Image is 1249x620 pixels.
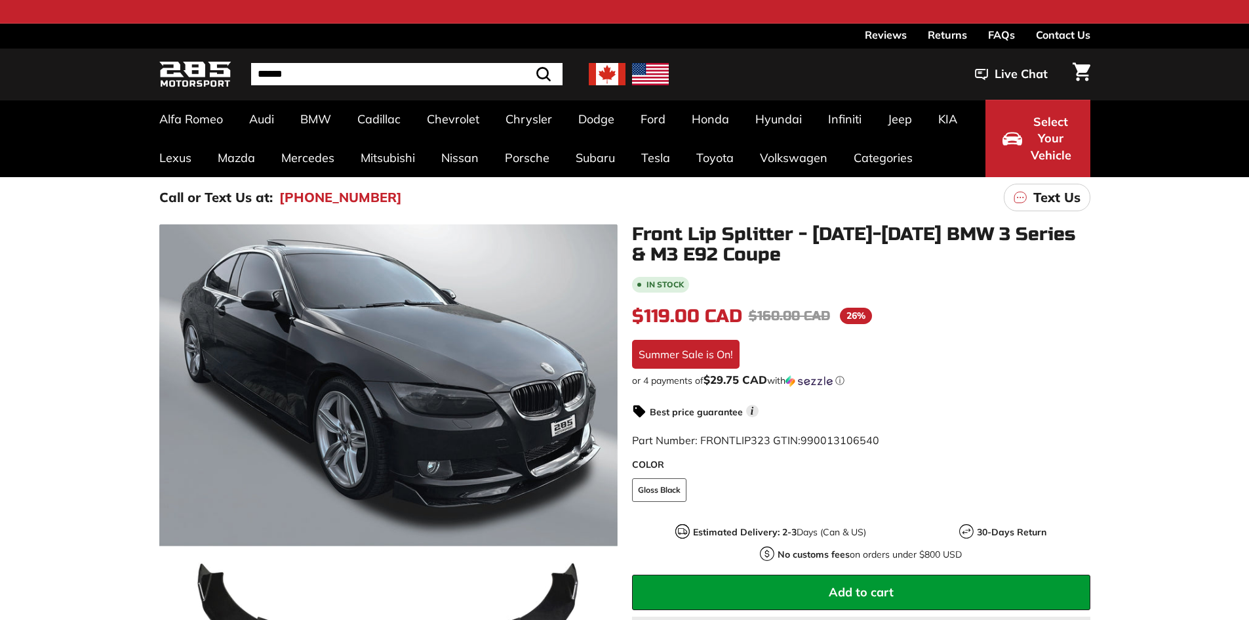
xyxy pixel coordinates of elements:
[632,340,740,369] div: Summer Sale is On!
[146,138,205,177] a: Lexus
[646,281,684,289] b: In stock
[268,138,347,177] a: Mercedes
[565,100,627,138] a: Dodge
[925,100,970,138] a: KIA
[1036,24,1090,46] a: Contact Us
[627,100,679,138] a: Ford
[205,138,268,177] a: Mazda
[829,585,894,600] span: Add to cart
[632,575,1090,610] button: Add to cart
[778,548,850,560] strong: No customs fees
[985,100,1090,177] button: Select Your Vehicle
[1033,188,1080,207] p: Text Us
[279,188,402,207] a: [PHONE_NUMBER]
[146,100,236,138] a: Alfa Romeo
[704,373,767,386] span: $29.75 CAD
[414,100,492,138] a: Chevrolet
[492,100,565,138] a: Chrysler
[632,305,742,327] span: $119.00 CAD
[840,308,872,324] span: 26%
[1029,114,1073,164] span: Select Your Vehicle
[628,138,683,177] a: Tesla
[958,58,1065,91] button: Live Chat
[159,59,231,90] img: Logo_285_Motorsport_areodynamics_components
[287,100,344,138] a: BMW
[785,375,833,387] img: Sezzle
[492,138,563,177] a: Porsche
[251,63,563,85] input: Search
[683,138,747,177] a: Toyota
[632,458,1090,472] label: COLOR
[693,526,797,538] strong: Estimated Delivery: 2-3
[988,24,1015,46] a: FAQs
[679,100,742,138] a: Honda
[746,405,759,417] span: i
[159,188,273,207] p: Call or Text Us at:
[778,548,962,562] p: on orders under $800 USD
[815,100,875,138] a: Infiniti
[977,526,1046,538] strong: 30-Days Return
[632,224,1090,265] h1: Front Lip Splitter - [DATE]-[DATE] BMW 3 Series & M3 E92 Coupe
[236,100,287,138] a: Audi
[563,138,628,177] a: Subaru
[347,138,428,177] a: Mitsubishi
[1065,52,1098,96] a: Cart
[875,100,925,138] a: Jeep
[693,526,866,539] p: Days (Can & US)
[801,434,879,447] span: 990013106540
[749,308,830,324] span: $160.00 CAD
[632,374,1090,387] div: or 4 payments of with
[995,66,1048,83] span: Live Chat
[865,24,907,46] a: Reviews
[344,100,414,138] a: Cadillac
[742,100,815,138] a: Hyundai
[1004,184,1090,211] a: Text Us
[632,374,1090,387] div: or 4 payments of$29.75 CADwithSezzle Click to learn more about Sezzle
[841,138,926,177] a: Categories
[632,434,879,447] span: Part Number: FRONTLIP323 GTIN:
[747,138,841,177] a: Volkswagen
[428,138,492,177] a: Nissan
[928,24,967,46] a: Returns
[650,406,743,418] strong: Best price guarantee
